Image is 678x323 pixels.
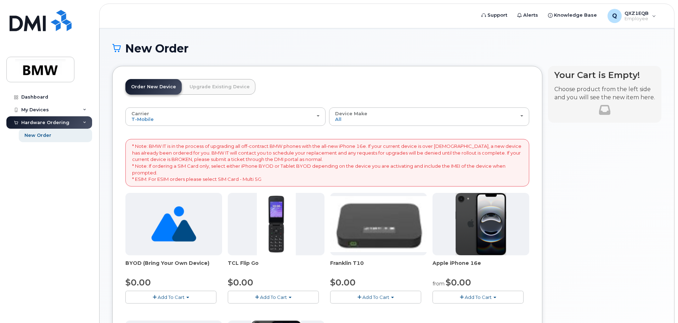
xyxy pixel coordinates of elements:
[456,193,507,255] img: iphone16e.png
[523,12,538,19] span: Alerts
[125,260,222,274] div: BYOD (Bring Your Own Device)
[554,85,655,102] p: Choose product from the left side and you will see the new item here.
[131,111,149,116] span: Carrier
[446,277,471,288] span: $0.00
[158,294,185,300] span: Add To Cart
[260,294,287,300] span: Add To Cart
[625,16,649,22] span: Employee
[647,292,673,318] iframe: Messenger Launcher
[151,193,196,255] img: no_image_found-2caef05468ed5679b831cfe6fc140e25e0c280774317ffc20a367ab7fd17291e.png
[543,8,602,22] a: Knowledge Base
[330,260,427,274] div: Franklin T10
[603,9,661,23] div: QXZ1EQB
[125,277,151,288] span: $0.00
[257,193,296,255] img: TCL_FLIP_MODE.jpg
[228,277,253,288] span: $0.00
[433,291,524,303] button: Add To Cart
[132,143,522,182] p: * Note: BMW IT is in the process of upgrading all off-contract BMW phones with the all-new iPhone...
[362,294,389,300] span: Add To Cart
[512,8,543,22] a: Alerts
[612,12,617,20] span: Q
[554,70,655,80] h4: Your Cart is Empty!
[476,8,512,22] a: Support
[554,12,597,19] span: Knowledge Base
[487,12,507,19] span: Support
[330,291,421,303] button: Add To Cart
[228,291,319,303] button: Add To Cart
[625,10,649,16] span: QXZ1EQB
[184,79,255,95] a: Upgrade Existing Device
[329,107,529,126] button: Device Make All
[125,107,326,126] button: Carrier T-Mobile
[433,280,445,287] small: from
[112,42,661,55] h1: New Order
[433,260,529,274] div: Apple iPhone 16e
[131,116,154,122] span: T-Mobile
[125,79,182,95] a: Order New Device
[335,116,341,122] span: All
[330,196,427,252] img: t10.jpg
[330,277,356,288] span: $0.00
[125,291,216,303] button: Add To Cart
[465,294,492,300] span: Add To Cart
[228,260,324,274] div: TCL Flip Go
[335,111,367,116] span: Device Make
